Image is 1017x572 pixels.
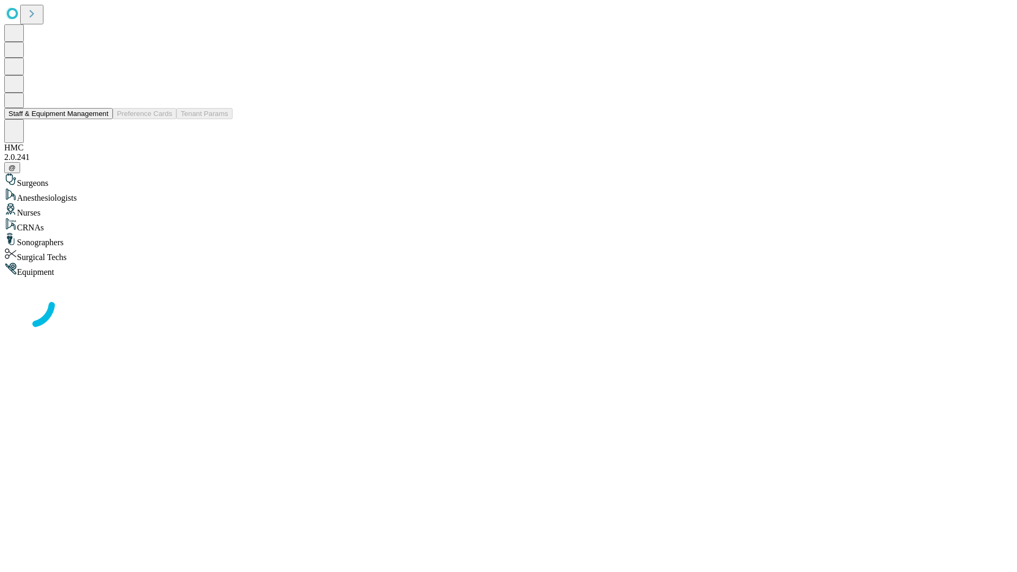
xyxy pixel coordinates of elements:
[4,233,1013,247] div: Sonographers
[4,153,1013,162] div: 2.0.241
[4,173,1013,188] div: Surgeons
[8,164,16,172] span: @
[4,162,20,173] button: @
[4,262,1013,277] div: Equipment
[176,108,233,119] button: Tenant Params
[4,203,1013,218] div: Nurses
[4,108,113,119] button: Staff & Equipment Management
[4,188,1013,203] div: Anesthesiologists
[4,218,1013,233] div: CRNAs
[4,143,1013,153] div: HMC
[4,247,1013,262] div: Surgical Techs
[113,108,176,119] button: Preference Cards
